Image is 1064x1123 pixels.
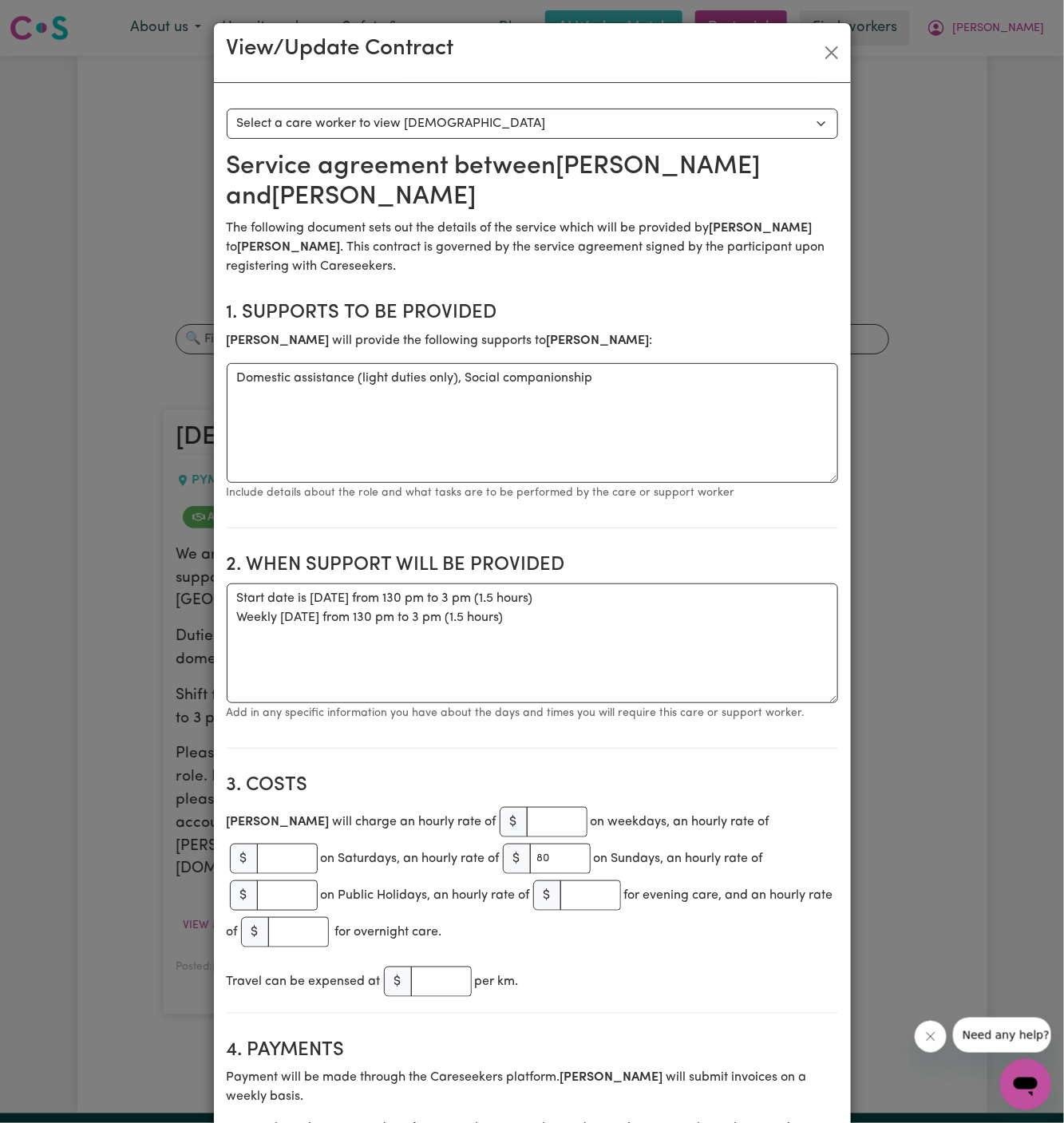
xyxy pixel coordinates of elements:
[230,844,258,874] span: $
[500,807,528,837] span: $
[227,707,805,719] small: Add in any specific information you have about the days and times you will require this care or s...
[227,363,838,483] textarea: Domestic assistance (light duties only), Social companionship
[384,967,412,997] span: $
[227,554,838,577] h2: 2. When support will be provided
[227,804,838,951] div: will charge an hourly rate of on weekdays, an hourly rate of on Saturdays, an hourly rate of on S...
[227,774,838,797] h2: 3. Costs
[227,1039,838,1062] h2: 4. Payments
[227,36,454,63] h3: View/Update Contract
[227,152,838,213] h2: Service agreement between [PERSON_NAME] and [PERSON_NAME]
[227,487,735,499] small: Include details about the role and what tasks are to be performed by the care or support worker
[241,917,269,947] span: $
[227,302,838,325] h2: 1. Supports to be provided
[953,1018,1051,1053] iframe: Message from company
[503,844,531,874] span: $
[227,331,838,350] p: will provide the following supports to :
[230,880,258,911] span: $
[227,816,333,828] b: [PERSON_NAME]
[1000,1059,1051,1110] iframe: Button to launch messaging window
[227,219,838,276] p: The following document sets out the details of the service which will be provided by to . This co...
[227,963,838,1000] div: Travel can be expensed at per km.
[547,334,650,347] b: [PERSON_NAME]
[560,1072,666,1085] b: [PERSON_NAME]
[710,222,813,235] b: [PERSON_NAME]
[227,334,333,347] b: [PERSON_NAME]
[227,1069,838,1107] p: Payment will be made through the Careseekers platform. will submit invoices on a weekly basis.
[227,583,838,703] textarea: Start date is [DATE] from 130 pm to 3 pm (1.5 hours) Weekly [DATE] from 130 pm to 3 pm (1.5 hours)
[238,241,341,254] b: [PERSON_NAME]
[819,40,844,65] button: Close
[915,1021,947,1053] iframe: Close message
[533,880,561,911] span: $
